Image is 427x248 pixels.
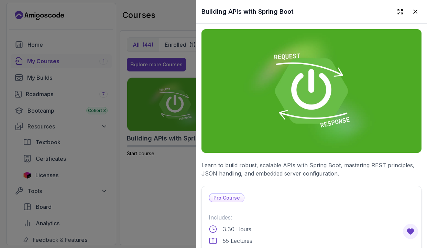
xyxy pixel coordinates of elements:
[223,237,252,245] p: 55 Lectures
[223,225,251,233] p: 3.30 Hours
[201,29,421,153] img: building-apis-with-spring-boot_thumbnail
[402,223,419,240] button: Open Feedback Button
[201,7,294,16] h2: Building APIs with Spring Boot
[394,5,406,18] button: Expand drawer
[209,213,414,222] p: Includes:
[201,161,421,178] p: Learn to build robust, scalable APIs with Spring Boot, mastering REST principles, JSON handling, ...
[209,194,244,202] p: Pro Course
